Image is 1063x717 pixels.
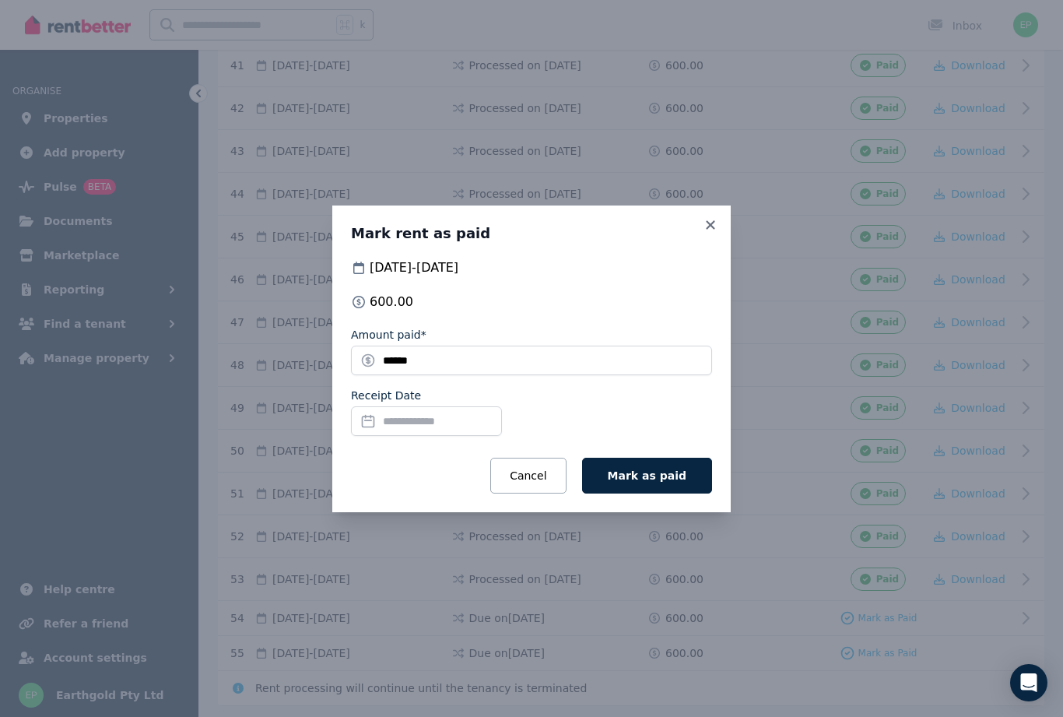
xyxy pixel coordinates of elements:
[370,293,413,311] span: 600.00
[351,388,421,403] label: Receipt Date
[490,458,566,494] button: Cancel
[608,469,686,482] span: Mark as paid
[351,224,712,243] h3: Mark rent as paid
[351,327,426,343] label: Amount paid*
[370,258,458,277] span: [DATE] - [DATE]
[582,458,712,494] button: Mark as paid
[1010,664,1047,701] div: Open Intercom Messenger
